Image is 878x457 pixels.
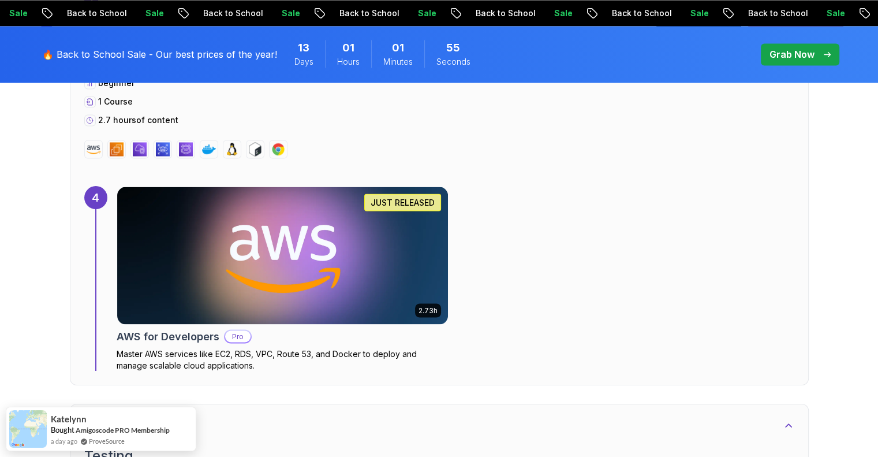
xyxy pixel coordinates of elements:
[87,142,100,156] img: aws logo
[298,40,309,56] span: 13 Days
[51,414,87,424] span: Katelynn
[98,114,178,126] p: 2.7 hours of content
[786,8,823,19] p: Sale
[98,77,134,89] p: beginner
[383,56,413,68] span: Minutes
[707,8,786,19] p: Back to School
[769,47,815,61] p: Grab Now
[117,328,219,344] h2: AWS for Developers
[84,186,107,209] div: 4
[435,8,513,19] p: Back to School
[117,186,449,371] a: AWS for Developers card2.73hJUST RELEASEDAWS for DevelopersProMaster AWS services like EC2, RDS, ...
[179,142,193,156] img: route53 logo
[294,56,313,68] span: Days
[98,96,133,106] span: 1 Course
[51,425,74,434] span: Bought
[419,306,438,315] p: 2.73h
[649,8,686,19] p: Sale
[337,56,360,68] span: Hours
[162,8,241,19] p: Back to School
[117,348,449,371] p: Master AWS services like EC2, RDS, VPC, Route 53, and Docker to deploy and manage scalable cloud ...
[225,330,251,342] p: Pro
[513,8,550,19] p: Sale
[342,40,354,56] span: 1 Hours
[76,426,170,434] a: Amigoscode PRO Membership
[51,436,77,446] span: a day ago
[271,142,285,156] img: chrome logo
[392,40,404,56] span: 1 Minutes
[89,436,125,446] a: ProveSource
[110,142,124,156] img: ec2 logo
[133,142,147,156] img: vpc logo
[571,8,649,19] p: Back to School
[156,142,170,156] img: rds logo
[26,8,104,19] p: Back to School
[9,410,47,448] img: provesource social proof notification image
[371,196,435,208] p: JUST RELEASED
[104,8,141,19] p: Sale
[377,8,414,19] p: Sale
[298,8,377,19] p: Back to School
[446,40,460,56] span: 55 Seconds
[42,47,277,61] p: 🔥 Back to School Sale - Our best prices of the year!
[248,142,262,156] img: bash logo
[241,8,278,19] p: Sale
[436,56,470,68] span: Seconds
[202,142,216,156] img: docker logo
[225,142,239,156] img: linux logo
[117,187,448,324] img: AWS for Developers card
